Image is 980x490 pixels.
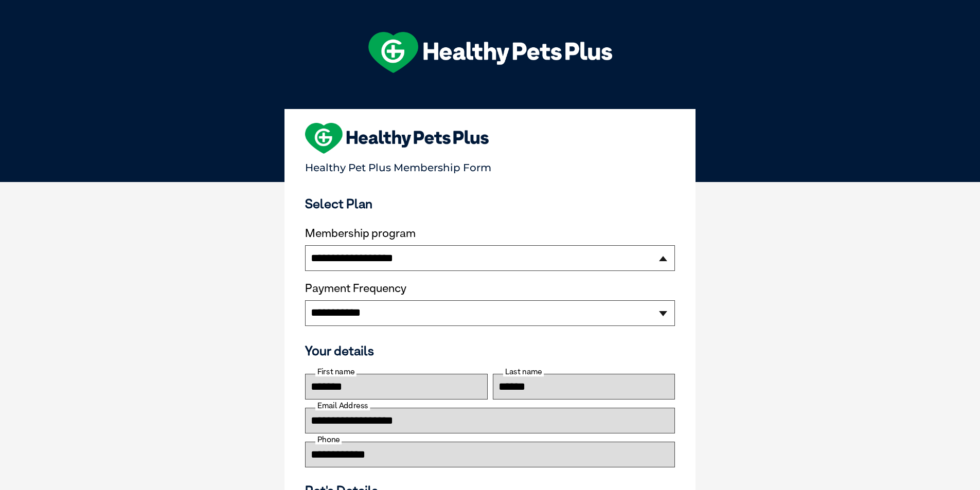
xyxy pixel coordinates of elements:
img: hpp-logo-landscape-green-white.png [368,32,612,73]
label: Payment Frequency [305,282,406,295]
label: Phone [315,435,342,444]
label: First name [315,367,357,376]
h3: Select Plan [305,196,675,211]
p: Healthy Pet Plus Membership Form [305,157,675,174]
label: Membership program [305,227,675,240]
label: Email Address [315,401,370,410]
label: Last name [503,367,544,376]
h3: Your details [305,343,675,358]
img: heart-shape-hpp-logo-large.png [305,123,489,154]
